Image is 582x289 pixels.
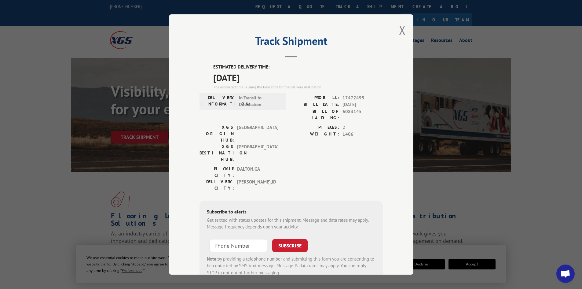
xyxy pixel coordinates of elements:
[342,94,383,102] span: 17472495
[291,124,339,131] label: PIECES:
[237,143,278,163] span: [GEOGRAPHIC_DATA]
[291,94,339,102] label: PROBILL:
[199,124,234,143] label: XGS ORIGIN HUB:
[213,84,383,90] div: The estimated time is using the time zone for the delivery destination.
[207,208,375,217] div: Subscribe to alerts
[213,71,383,84] span: [DATE]
[199,37,383,48] h2: Track Shipment
[239,94,280,108] span: In Transit to Destination
[199,166,234,179] label: PICKUP CITY:
[291,131,339,138] label: WEIGHT:
[556,265,575,283] div: Open chat
[342,108,383,121] span: 6083145
[342,131,383,138] span: 1406
[213,64,383,71] label: ESTIMATED DELIVERY TIME:
[291,101,339,108] label: BILL DATE:
[199,143,234,163] label: XGS DESTINATION HUB:
[237,179,278,191] span: [PERSON_NAME] , ID
[207,256,375,276] div: by providing a telephone number and submitting this form you are consenting to be contacted by SM...
[199,179,234,191] label: DELIVERY CITY:
[207,256,218,262] strong: Note:
[342,124,383,131] span: 2
[342,101,383,108] span: [DATE]
[207,217,375,231] div: Get texted with status updates for this shipment. Message and data rates may apply. Message frequ...
[209,239,267,252] input: Phone Number
[237,166,278,179] span: DALTON , GA
[237,124,278,143] span: [GEOGRAPHIC_DATA]
[201,94,236,108] label: DELIVERY INFORMATION:
[291,108,339,121] label: BILL OF LADING:
[272,239,308,252] button: SUBSCRIBE
[399,22,406,38] button: Close modal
